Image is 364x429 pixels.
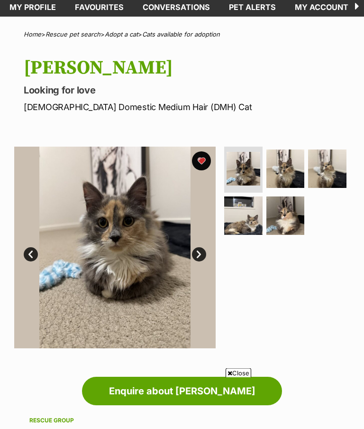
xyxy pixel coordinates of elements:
img: Photo of Hazel [308,150,346,188]
img: Photo of Hazel [227,152,260,186]
img: Photo of Hazel [224,197,263,235]
button: favourite [192,152,211,171]
h1: [PERSON_NAME] [24,57,350,79]
a: Rescue pet search [45,31,100,38]
iframe: Advertisement [9,382,355,424]
p: Looking for love [24,84,350,97]
a: Next [192,248,206,262]
a: Home [24,31,41,38]
img: Photo of Hazel [14,147,216,349]
p: [DEMOGRAPHIC_DATA] Domestic Medium Hair (DMH) Cat [24,101,350,114]
img: Photo of Hazel [266,197,305,235]
a: Adopt a cat [105,31,138,38]
a: Prev [24,248,38,262]
span: Close [226,368,251,378]
a: Cats available for adoption [142,31,220,38]
img: Photo of Hazel [266,150,305,188]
